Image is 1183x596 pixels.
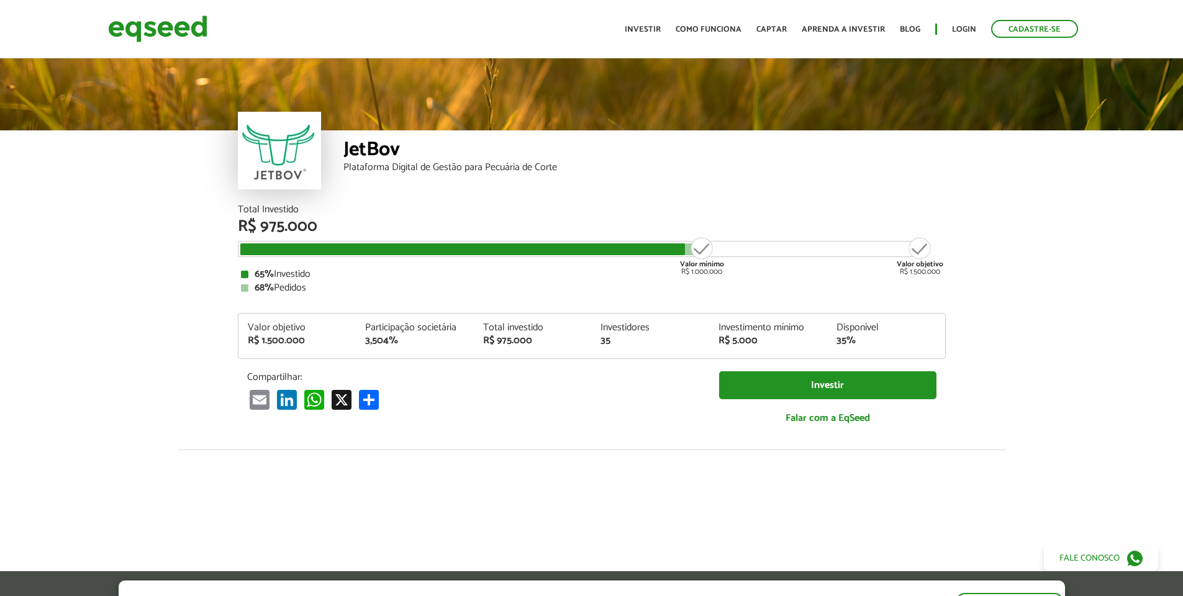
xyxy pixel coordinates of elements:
[255,279,274,296] strong: 68%
[836,336,936,346] div: 35%
[991,20,1078,38] a: Cadastre-se
[719,405,936,431] a: Falar com a EqSeed
[241,283,943,293] div: Pedidos
[483,323,582,333] div: Total investido
[718,323,818,333] div: Investimento mínimo
[248,336,347,346] div: R$ 1.500.000
[952,25,976,34] a: Login
[108,12,207,45] img: EqSeed
[676,25,741,34] a: Como funciona
[343,163,946,173] div: Plataforma Digital de Gestão para Pecuária de Corte
[238,219,946,235] div: R$ 975.000
[756,25,787,34] a: Captar
[274,389,299,410] a: LinkedIn
[248,323,347,333] div: Valor objetivo
[601,323,700,333] div: Investidores
[897,236,943,276] div: R$ 1.500.000
[483,336,582,346] div: R$ 975.000
[680,258,724,270] strong: Valor mínimo
[897,258,943,270] strong: Valor objetivo
[356,389,381,410] a: Compartilhar
[601,336,700,346] div: 35
[365,336,465,346] div: 3,504%
[247,389,272,410] a: Email
[241,269,943,279] div: Investido
[247,371,700,383] p: Compartilhar:
[1044,545,1158,571] a: Fale conosco
[238,205,946,215] div: Total Investido
[329,389,354,410] a: X
[802,25,885,34] a: Aprenda a investir
[343,140,946,163] div: JetBov
[900,25,920,34] a: Blog
[719,371,936,399] a: Investir
[836,323,936,333] div: Disponível
[302,389,327,410] a: WhatsApp
[365,323,465,333] div: Participação societária
[625,25,661,34] a: Investir
[679,236,725,276] div: R$ 1.000.000
[255,266,274,282] strong: 65%
[718,336,818,346] div: R$ 5.000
